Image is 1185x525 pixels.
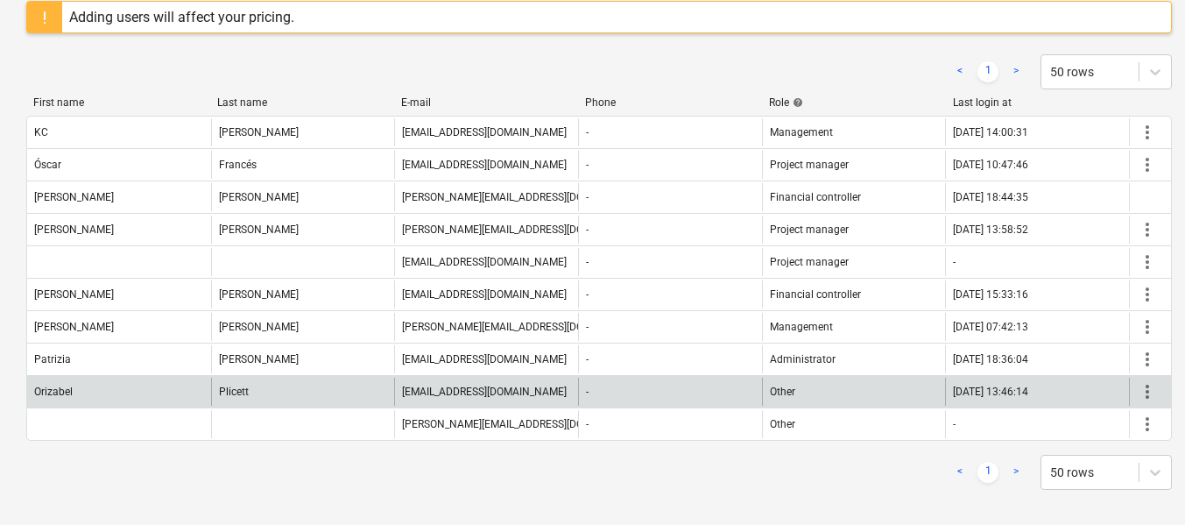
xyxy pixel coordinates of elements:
div: [PERSON_NAME] [219,191,299,203]
div: - [586,191,589,203]
div: Francés [219,159,257,171]
div: [DATE] 15:33:16 [953,288,1028,301]
div: [DATE] 10:47:46 [953,159,1028,171]
div: - [586,288,589,301]
div: - [586,353,589,365]
div: [PERSON_NAME] [219,288,299,301]
a: Next page [1005,462,1026,483]
div: [PERSON_NAME][EMAIL_ADDRESS][DOMAIN_NAME] [402,191,646,203]
span: more_vert [1137,154,1158,175]
a: Page 1 is your current page [977,61,998,82]
div: [DATE] 13:46:14 [953,386,1028,398]
span: Administrator [770,353,836,365]
div: - [586,126,589,138]
span: Other [770,386,795,398]
div: [DATE] 18:44:35 [953,191,1028,203]
div: Adding users will affect your pricing. [69,9,294,25]
div: First name [33,96,203,109]
div: [DATE] 18:36:04 [953,353,1028,365]
div: Orizabel [34,386,73,398]
div: Role [769,96,939,109]
div: Last name [217,96,387,109]
div: E-mail [401,96,571,109]
div: [EMAIL_ADDRESS][DOMAIN_NAME] [402,386,567,398]
a: Page 1 is your current page [977,462,998,483]
span: Project manager [770,223,849,236]
div: [PERSON_NAME] [219,321,299,333]
span: more_vert [1137,284,1158,305]
div: [EMAIL_ADDRESS][DOMAIN_NAME] [402,288,567,301]
div: [PERSON_NAME][EMAIL_ADDRESS][DOMAIN_NAME] [402,418,646,430]
div: [DATE] 07:42:13 [953,321,1028,333]
span: help [789,97,803,108]
div: [PERSON_NAME][EMAIL_ADDRESS][DOMAIN_NAME] [402,321,646,333]
span: more_vert [1137,316,1158,337]
div: - [586,159,589,171]
div: - [586,321,589,333]
span: Management [770,126,833,138]
div: [EMAIL_ADDRESS][DOMAIN_NAME] [402,353,567,365]
div: - [586,418,589,430]
div: Plicett [219,386,249,398]
span: more_vert [1137,252,1158,273]
span: Other [770,418,795,430]
div: - [953,256,956,268]
span: Financial controller [770,191,861,203]
div: Patrizia [34,353,71,365]
div: [PERSON_NAME] [34,223,114,236]
div: Last login at [953,96,1123,109]
div: - [586,386,589,398]
div: - [586,223,589,236]
span: Management [770,321,833,333]
div: [EMAIL_ADDRESS][DOMAIN_NAME] [402,256,567,268]
div: [PERSON_NAME][EMAIL_ADDRESS][DOMAIN_NAME] [402,223,646,236]
span: Project manager [770,159,849,171]
div: - [953,418,956,430]
a: Previous page [949,61,970,82]
div: [PERSON_NAME] [34,321,114,333]
span: Financial controller [770,288,861,301]
iframe: Chat Widget [1097,441,1185,525]
div: [PERSON_NAME] [34,288,114,301]
span: more_vert [1137,381,1158,402]
span: more_vert [1137,122,1158,143]
div: [PERSON_NAME] [219,353,299,365]
div: - [586,256,589,268]
div: Phone [585,96,755,109]
div: [PERSON_NAME] [219,126,299,138]
div: Óscar [34,159,61,171]
div: [PERSON_NAME] [219,223,299,236]
div: [DATE] 14:00:31 [953,126,1028,138]
a: Next page [1005,61,1026,82]
span: more_vert [1137,219,1158,240]
span: more_vert [1137,414,1158,435]
div: [EMAIL_ADDRESS][DOMAIN_NAME] [402,126,567,138]
div: [PERSON_NAME] [34,191,114,203]
div: [DATE] 13:58:52 [953,223,1028,236]
div: [EMAIL_ADDRESS][DOMAIN_NAME] [402,159,567,171]
span: Project manager [770,256,849,268]
a: Previous page [949,462,970,483]
span: more_vert [1137,349,1158,370]
div: KC [34,126,48,138]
